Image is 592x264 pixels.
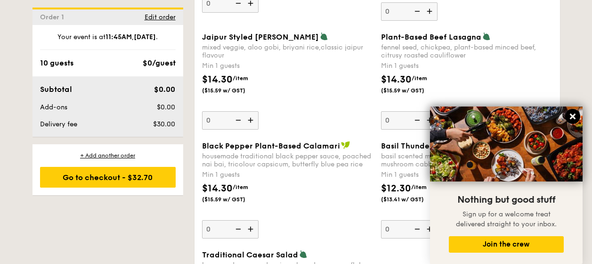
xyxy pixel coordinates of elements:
img: DSC07876-Edit02-Large.jpeg [430,107,583,181]
strong: 11:45AM [105,33,132,41]
span: Sign up for a welcome treat delivered straight to your inbox. [456,210,557,228]
span: Jaipur Styled [PERSON_NAME] [202,33,319,41]
img: icon-vegan.f8ff3823.svg [341,141,350,149]
div: 10 guests [40,58,73,69]
span: $0.00 [157,103,175,111]
div: Min 1 guests [381,61,552,71]
img: icon-reduce.1d2dbef1.svg [230,111,244,129]
img: icon-reduce.1d2dbef1.svg [409,111,423,129]
span: $14.30 [381,74,412,85]
input: Plant-Based Beef Lasagnafennel seed, chickpea, plant-based minced beef, citrusy roasted cauliflow... [381,111,438,130]
span: Black Pepper Plant-Based Calamari [202,141,340,150]
span: Plant-Based Beef Lasagna [381,33,481,41]
span: Delivery fee [40,120,77,128]
div: basil scented multigrain rice, braised celery mushroom cabbage, hanjuku egg [381,152,552,168]
button: Join the crew [449,236,564,253]
span: Subtotal [40,85,72,94]
img: icon-add.58712e84.svg [423,220,438,238]
span: $0.00 [154,85,175,94]
img: icon-vegetarian.fe4039eb.svg [299,250,308,258]
span: ($13.41 w/ GST) [381,196,445,203]
div: Min 1 guests [381,170,552,180]
img: icon-vegetarian.fe4039eb.svg [320,32,328,41]
span: /item [411,184,427,190]
div: Min 1 guests [202,61,373,71]
span: /item [233,75,248,82]
span: /item [412,75,427,82]
input: Basil Thunder Tea Ricebasil scented multigrain rice, braised celery mushroom cabbage, hanjuku egg... [381,220,438,239]
span: Order 1 [40,13,68,21]
span: Traditional Caesar Salad [202,250,298,259]
span: $14.30 [202,183,233,194]
span: Nothing but good stuff [457,194,555,206]
img: icon-reduce.1d2dbef1.svg [230,220,244,238]
div: $0/guest [143,58,176,69]
img: icon-add.58712e84.svg [244,220,259,238]
img: icon-add.58712e84.svg [423,111,438,129]
img: icon-vegetarian.fe4039eb.svg [482,32,491,41]
div: fennel seed, chickpea, plant-based minced beef, citrusy roasted cauliflower [381,43,552,59]
strong: [DATE] [134,33,156,41]
span: Add-ons [40,103,67,111]
span: ($15.59 w/ GST) [202,196,266,203]
img: icon-reduce.1d2dbef1.svg [409,220,423,238]
button: Close [565,109,580,124]
span: $30.00 [153,120,175,128]
span: Basil Thunder Tea Rice [381,141,467,150]
span: ($15.59 w/ GST) [202,87,266,94]
span: $12.30 [381,183,411,194]
input: $14.30($15.59 w/ GST) [381,2,438,21]
div: Your event is at , . [40,33,176,50]
div: mixed veggie, aloo gobi, briyani rice,classic jaipur flavour [202,43,373,59]
div: Go to checkout - $32.70 [40,167,176,188]
div: + Add another order [40,152,176,159]
img: icon-add.58712e84.svg [423,2,438,20]
span: $14.30 [202,74,233,85]
div: housemade traditional black pepper sauce, poached nai bai, tricolour capsicum, butterfly blue pea... [202,152,373,168]
span: Edit order [145,13,176,21]
img: icon-add.58712e84.svg [244,111,259,129]
input: Black Pepper Plant-Based Calamarihousemade traditional black pepper sauce, poached nai bai, trico... [202,220,259,239]
div: Min 1 guests [202,170,373,180]
span: ($15.59 w/ GST) [381,87,445,94]
input: Jaipur Styled [PERSON_NAME]mixed veggie, aloo gobi, briyani rice,classic jaipur flavourMin 1 gues... [202,111,259,130]
span: /item [233,184,248,190]
img: icon-reduce.1d2dbef1.svg [409,2,423,20]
